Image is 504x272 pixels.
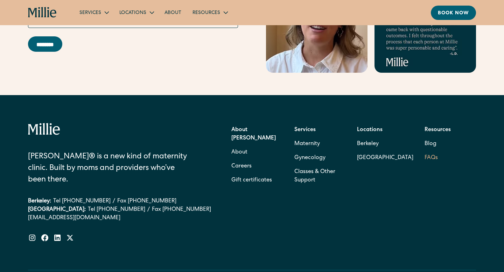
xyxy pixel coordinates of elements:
a: home [28,7,57,18]
a: Careers [231,159,252,173]
div: Resources [192,9,220,17]
div: / [147,206,150,214]
a: Tel [PHONE_NUMBER] [53,197,111,206]
a: FAQs [425,151,438,165]
div: / [113,197,115,206]
div: [GEOGRAPHIC_DATA]: [28,206,86,214]
a: Fax [PHONE_NUMBER] [152,206,211,214]
a: Fax [PHONE_NUMBER] [117,197,176,206]
div: Berkeley: [28,197,51,206]
div: Resources [187,7,233,18]
a: Gift certificates [231,173,272,187]
a: Gynecology [294,151,325,165]
a: Tel [PHONE_NUMBER] [88,206,145,214]
a: Classes & Other Support [294,165,346,187]
strong: About [PERSON_NAME] [231,127,276,141]
a: About [159,7,187,18]
strong: Services [294,127,316,133]
div: [PERSON_NAME]® is a new kind of maternity clinic. Built by moms and providers who’ve been there. [28,151,193,186]
div: Services [74,7,114,18]
div: Book now [438,10,469,17]
div: Locations [114,7,159,18]
strong: Resources [425,127,451,133]
a: Maternity [294,137,320,151]
a: Book now [431,6,476,20]
a: [GEOGRAPHIC_DATA] [357,151,413,165]
strong: Locations [357,127,383,133]
a: Berkeley [357,137,413,151]
div: Services [79,9,101,17]
a: Blog [425,137,436,151]
a: About [231,145,247,159]
a: [EMAIL_ADDRESS][DOMAIN_NAME] [28,214,211,222]
div: Locations [119,9,146,17]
